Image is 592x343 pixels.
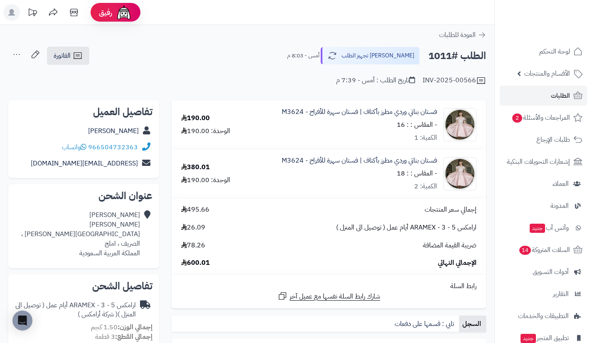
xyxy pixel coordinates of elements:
span: إشعارات التحويلات البنكية [507,156,570,168]
span: طلبات الإرجاع [536,134,570,146]
a: تحديثات المنصة [22,4,43,23]
div: [PERSON_NAME] [PERSON_NAME] [GEOGRAPHIC_DATA][PERSON_NAME] ، الصريف ، املج المملكة العربية السعودية [21,210,140,258]
span: الإجمالي النهائي [438,258,477,268]
span: التقارير [553,288,569,300]
a: العملاء [500,174,587,194]
a: المراجعات والأسئلة2 [500,108,587,128]
span: 495.66 [181,205,209,215]
div: تاريخ الطلب : أمس - 7:39 م [336,76,415,85]
a: [PERSON_NAME] [88,126,139,136]
button: [PERSON_NAME] تجهيز الطلب [321,47,420,64]
strong: إجمالي الوزن: [118,322,152,332]
a: التطبيقات والخدمات [500,306,587,326]
span: إجمالي سعر المنتجات [425,205,477,215]
span: الأقسام والمنتجات [524,68,570,79]
span: 2 [512,113,523,123]
span: المدونة [550,200,569,212]
a: تابي : قسمها على دفعات [391,316,459,332]
div: رابط السلة [175,281,483,291]
span: السلات المتروكة [518,244,570,256]
small: - المقاس : : 18 [397,168,437,178]
span: 78.26 [181,241,205,250]
div: الوحدة: 190.00 [181,175,230,185]
small: - المقاس : : 16 [397,120,437,130]
div: Open Intercom Messenger [12,311,32,331]
a: العودة للطلبات [439,30,486,40]
a: وآتس آبجديد [500,218,587,238]
span: الطلبات [551,90,570,101]
a: إشعارات التحويلات البنكية [500,152,587,172]
div: 380.01 [181,163,210,172]
span: رفيق [99,7,112,17]
span: وآتس آب [529,222,569,234]
span: العملاء [553,178,569,190]
a: التقارير [500,284,587,304]
a: المدونة [500,196,587,216]
span: المراجعات والأسئلة [511,112,570,123]
span: ( شركة أرامكس ) [78,309,118,319]
span: 600.01 [181,258,210,268]
h2: عنوان الشحن [15,191,152,201]
span: لوحة التحكم [539,46,570,57]
img: ai-face.png [115,4,132,21]
small: أمس - 8:03 م [287,52,319,60]
a: فستان بناتي وردي مطرز بأكتاف | فستان سهرة للأفراح - M3624 [282,156,437,165]
a: أدوات التسويق [500,262,587,282]
span: 26.09 [181,223,205,232]
span: جديد [521,334,536,343]
span: التطبيقات والخدمات [518,310,569,322]
a: واتساب [62,142,86,152]
div: الكمية: 1 [414,133,437,143]
span: الفاتورة [54,51,71,61]
a: طلبات الإرجاع [500,130,587,150]
h2: تفاصيل العميل [15,107,152,117]
small: 1.50 كجم [91,322,152,332]
a: فستان بناتي وردي مطرز بأكتاف | فستان سهرة للأفراح - M3624 [282,107,437,117]
span: شارك رابط السلة نفسها مع عميل آخر [290,292,380,301]
img: 1756220506-413A4990-90x90.jpeg [444,157,476,190]
div: الوحدة: 190.00 [181,126,230,136]
a: السلات المتروكة14 [500,240,587,260]
span: ارامكس ARAMEX - 3 - 5 أيام عمل ( توصيل الى المنزل ) [336,223,477,232]
a: السجل [459,316,486,332]
span: 14 [519,245,531,255]
img: logo-2.png [536,14,584,32]
div: ارامكس ARAMEX - 3 - 5 أيام عمل ( توصيل الى المنزل ) [15,301,136,320]
a: لوحة التحكم [500,42,587,62]
div: INV-2025-00566 [423,76,486,86]
span: جديد [530,224,545,233]
small: 3 قطعة [95,332,152,342]
strong: إجمالي القطع: [115,332,152,342]
div: الكمية: 2 [414,182,437,191]
a: شارك رابط السلة نفسها مع عميل آخر [278,291,380,301]
img: 1756220506-413A4990-90x90.jpeg [444,108,476,141]
a: الفاتورة [47,47,89,65]
span: ضريبة القيمة المضافة [423,241,477,250]
h2: تفاصيل الشحن [15,281,152,291]
a: الطلبات [500,86,587,106]
h2: الطلب #1011 [428,47,486,64]
span: العودة للطلبات [439,30,476,40]
span: أدوات التسويق [533,266,569,278]
div: 190.00 [181,114,210,123]
a: 966504732363 [88,142,138,152]
a: [EMAIL_ADDRESS][DOMAIN_NAME] [31,158,138,168]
